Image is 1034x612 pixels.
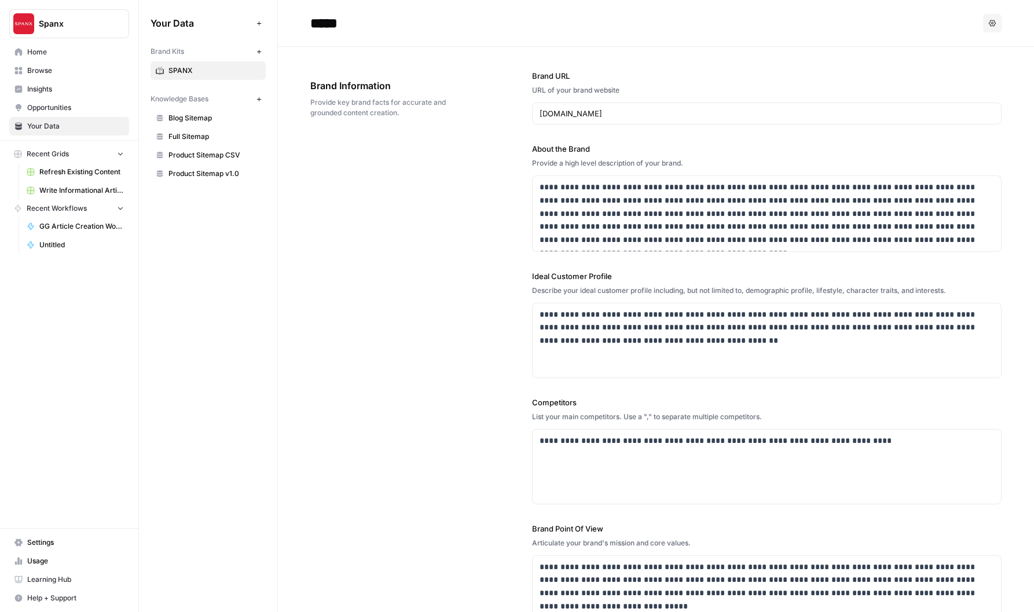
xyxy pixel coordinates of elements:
[9,9,129,38] button: Workspace: Spanx
[532,285,1002,296] div: Describe your ideal customer profile including, but not limited to, demographic profile, lifestyl...
[39,185,124,196] span: Write Informational Article
[168,65,261,76] span: SPANX
[151,16,252,30] span: Your Data
[21,217,129,236] a: GG Article Creation Workflow
[532,397,1002,408] label: Competitors
[9,61,129,80] a: Browse
[27,574,124,585] span: Learning Hub
[9,200,129,217] button: Recent Workflows
[39,221,124,232] span: GG Article Creation Workflow
[21,181,129,200] a: Write Informational Article
[151,61,266,80] a: SPANX
[310,97,467,118] span: Provide key brand facts for accurate and grounded content creation.
[27,121,124,131] span: Your Data
[9,552,129,570] a: Usage
[9,589,129,607] button: Help + Support
[27,593,124,603] span: Help + Support
[9,80,129,98] a: Insights
[310,79,467,93] span: Brand Information
[27,84,124,94] span: Insights
[532,85,1002,96] div: URL of your brand website
[151,127,266,146] a: Full Sitemap
[9,98,129,117] a: Opportunities
[27,149,69,159] span: Recent Grids
[168,168,261,179] span: Product Sitemap v1.0
[27,47,124,57] span: Home
[168,150,261,160] span: Product Sitemap CSV
[151,46,184,57] span: Brand Kits
[27,203,87,214] span: Recent Workflows
[151,109,266,127] a: Blog Sitemap
[540,108,995,119] input: www.sundaysoccer.com
[532,538,1002,548] div: Articulate your brand's mission and core values.
[9,570,129,589] a: Learning Hub
[27,65,124,76] span: Browse
[27,102,124,113] span: Opportunities
[9,43,129,61] a: Home
[39,18,109,30] span: Spanx
[151,164,266,183] a: Product Sitemap v1.0
[532,412,1002,422] div: List your main competitors. Use a "," to separate multiple competitors.
[21,236,129,254] a: Untitled
[532,158,1002,168] div: Provide a high level description of your brand.
[39,240,124,250] span: Untitled
[532,270,1002,282] label: Ideal Customer Profile
[151,94,208,104] span: Knowledge Bases
[9,533,129,552] a: Settings
[9,145,129,163] button: Recent Grids
[532,143,1002,155] label: About the Brand
[532,523,1002,534] label: Brand Point Of View
[21,163,129,181] a: Refresh Existing Content
[168,131,261,142] span: Full Sitemap
[9,117,129,135] a: Your Data
[39,167,124,177] span: Refresh Existing Content
[168,113,261,123] span: Blog Sitemap
[27,556,124,566] span: Usage
[27,537,124,548] span: Settings
[151,146,266,164] a: Product Sitemap CSV
[13,13,34,34] img: Spanx Logo
[532,70,1002,82] label: Brand URL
